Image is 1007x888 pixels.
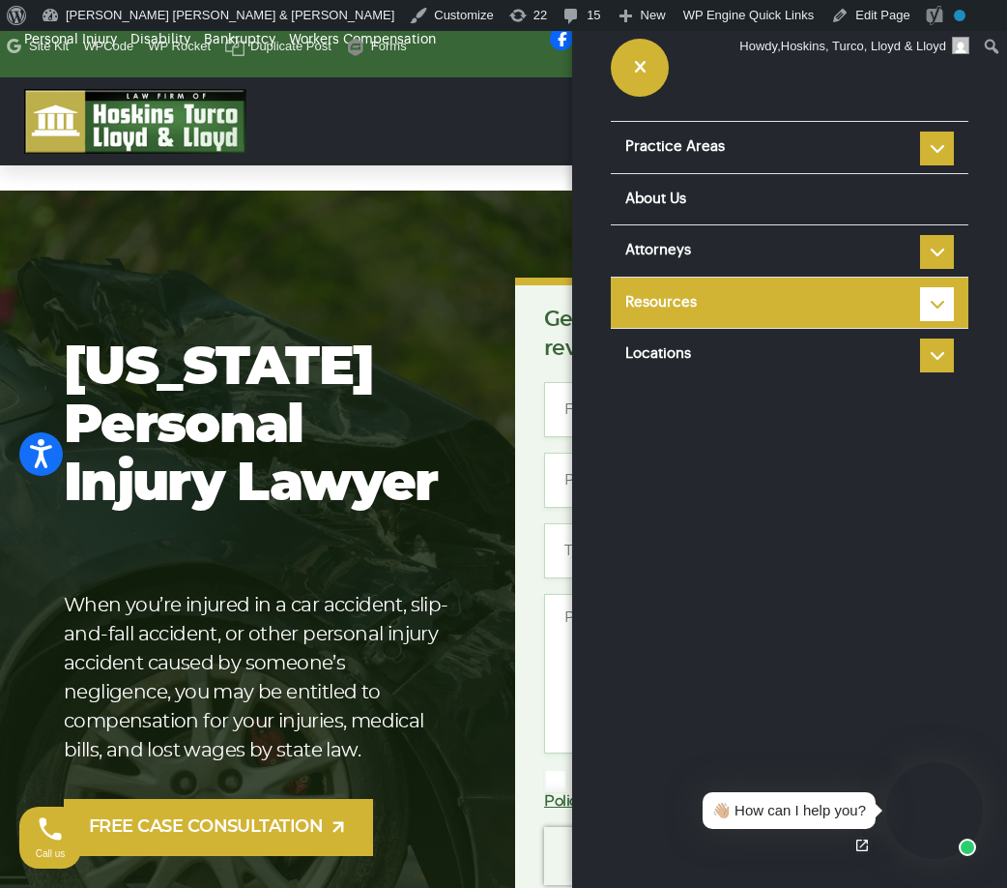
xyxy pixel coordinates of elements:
[544,453,914,508] input: Phone*
[329,817,348,837] img: arrow-up-right-light.svg
[544,305,914,363] p: Get the answers you need. We’ll review your case [DATE], for free.
[371,31,407,62] span: Forms
[64,799,373,856] a: FREE CASE CONSULTATION
[611,225,968,277] a: Attorneys
[781,39,946,53] span: Hoskins, Turco, Lloyd & Lloyd
[733,31,977,62] a: Howdy,
[250,31,331,62] span: Duplicate Post
[36,848,66,859] span: Call us
[24,89,246,154] img: logo
[611,174,968,225] a: About Us
[29,39,69,53] span: Site Kit
[544,769,883,812] label: I agree to the and
[141,31,218,62] a: WP Rocket
[611,122,968,173] a: Practice Areas
[544,523,914,578] input: Type of case or question
[64,340,453,514] h1: [US_STATE] Personal Injury Lawyer
[954,10,965,21] div: No index
[76,31,141,62] a: WPCode
[712,800,866,822] div: 👋🏼 How can I help you?
[544,827,791,885] iframe: reCAPTCHA
[611,278,968,329] a: Resources
[544,382,726,437] input: Full Name
[611,329,968,380] a: Locations
[842,825,882,866] a: Open chat
[64,591,453,765] p: When you’re injured in a car accident, slip-and-fall accident, or other personal injury accident ...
